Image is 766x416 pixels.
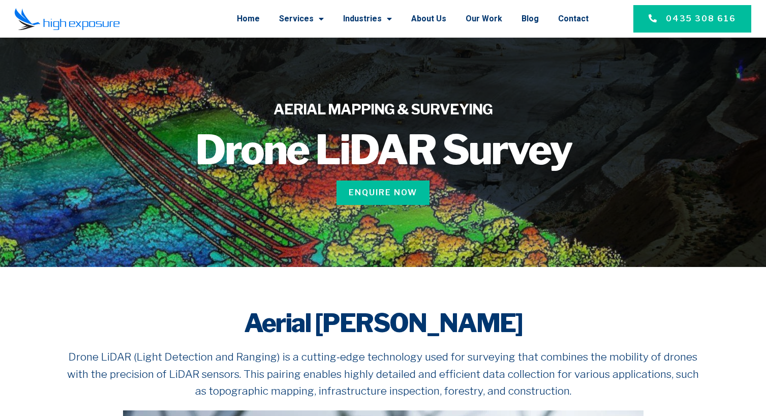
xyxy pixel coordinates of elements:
span: Enquire Now [349,187,417,199]
a: Blog [522,6,539,32]
a: Enquire Now [336,181,430,205]
h2: Aerial [PERSON_NAME] [63,308,703,338]
a: Contact [558,6,589,32]
h1: Drone LiDAR Survey [79,130,687,170]
a: Industries [343,6,392,32]
p: Drone LiDAR (Light Detection and Ranging) is a cutting-edge technology used for surveying that co... [63,348,703,400]
a: About Us [411,6,446,32]
nav: Menu [133,6,589,32]
img: Final-Logo copy [14,8,120,31]
a: Services [279,6,324,32]
a: 0435 308 616 [633,5,751,33]
span: 0435 308 616 [666,13,736,25]
a: Home [237,6,260,32]
a: Our Work [466,6,502,32]
h4: AERIAL MAPPING & SURVEYING [79,100,687,120]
